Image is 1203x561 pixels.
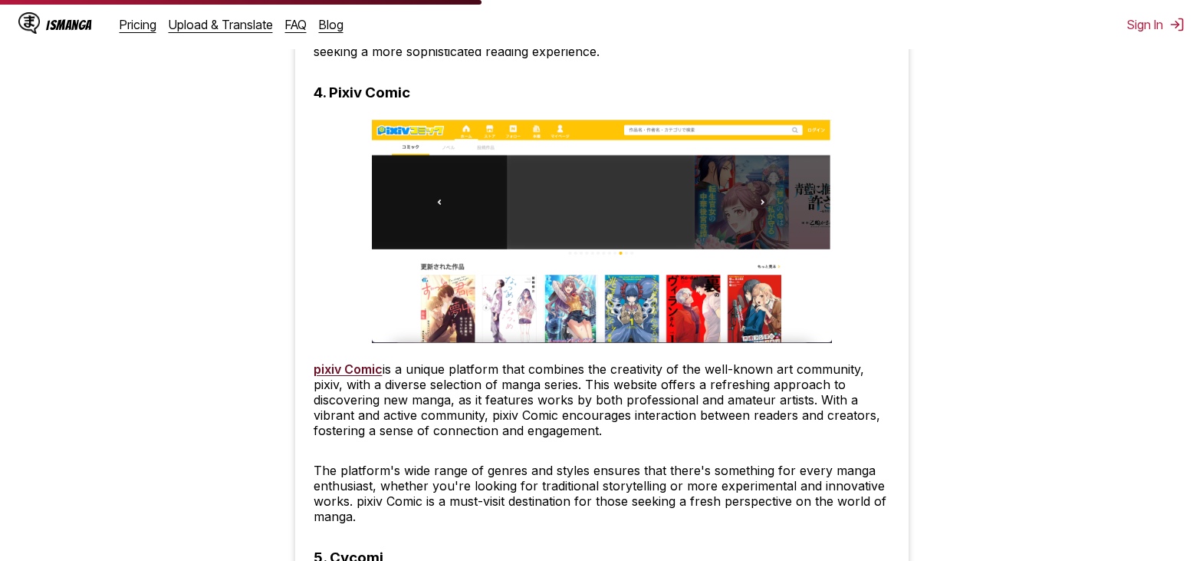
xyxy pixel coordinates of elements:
img: Pixiv Comic [372,120,832,343]
a: pixiv Comic [314,361,383,377]
p: is a unique platform that combines the creativity of the well-known art community, pixiv, with a ... [314,361,890,438]
div: IsManga [46,18,92,32]
h3: 4. Pixiv Comic [314,84,410,101]
a: Blog [319,17,343,32]
button: Sign In [1127,17,1185,32]
p: The platform's wide range of genres and styles ensures that there's something for every manga ent... [314,463,890,524]
img: IsManga Logo [18,12,40,34]
a: Upload & Translate [169,17,273,32]
a: IsManga LogoIsManga [18,12,120,37]
img: Sign out [1169,17,1185,32]
a: Pricing [120,17,156,32]
a: FAQ [285,17,307,32]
